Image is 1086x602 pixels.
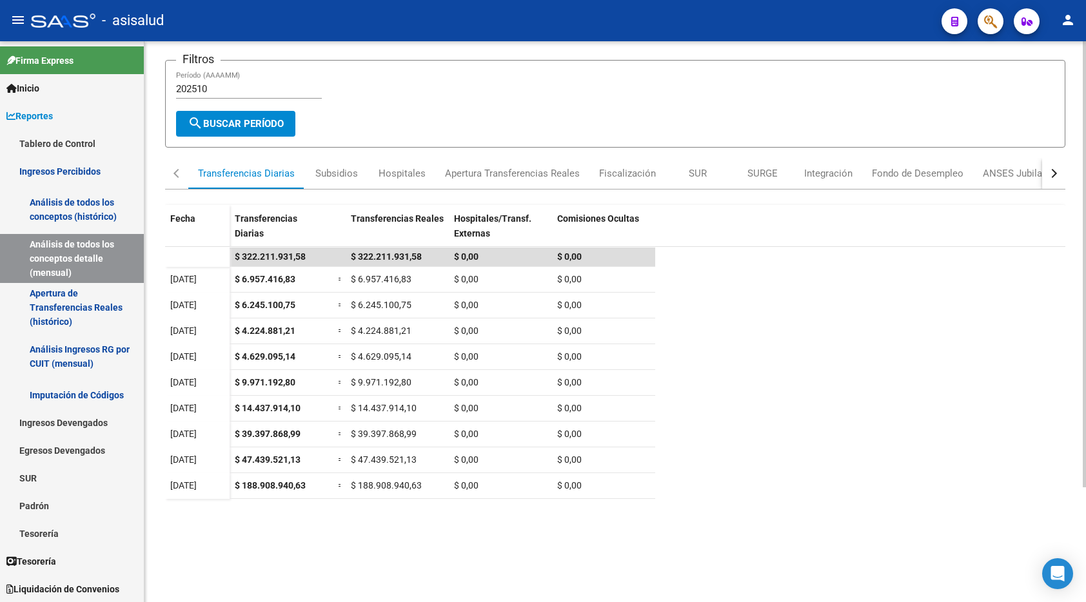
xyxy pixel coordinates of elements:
span: $ 0,00 [454,251,479,262]
span: $ 6.245.100,75 [235,300,295,310]
span: = [338,325,343,336]
span: = [338,351,343,362]
span: = [338,300,343,310]
span: $ 0,00 [557,251,582,262]
span: $ 4.629.095,14 [235,351,295,362]
span: [DATE] [170,480,197,490]
span: Transferencias Reales [351,213,444,224]
div: Fiscalización [599,166,656,180]
span: = [338,377,343,387]
span: $ 0,00 [454,429,479,439]
span: $ 0,00 [557,325,582,336]
div: Hospitales [379,166,426,180]
span: $ 0,00 [454,454,479,465]
span: $ 0,00 [454,351,479,362]
datatable-header-cell: Hospitales/Transf. Externas [449,205,552,259]
span: $ 4.224.881,21 [351,325,411,336]
span: $ 39.397.868,99 [235,429,301,439]
span: [DATE] [170,351,197,362]
span: $ 0,00 [557,454,582,465]
button: Buscar Período [176,111,295,137]
span: Buscar Período [188,118,284,130]
span: [DATE] [170,300,197,310]
span: [DATE] [170,325,197,336]
span: $ 4.224.881,21 [235,325,295,336]
span: $ 47.439.521,13 [235,454,301,465]
span: $ 0,00 [557,377,582,387]
span: $ 0,00 [454,274,479,284]
span: Firma Express [6,53,74,68]
span: [DATE] [170,429,197,439]
span: $ 322.211.931,58 [235,251,306,262]
div: Apertura Transferencias Reales [445,166,580,180]
span: $ 14.437.914,10 [351,403,417,413]
mat-icon: person [1060,12,1076,28]
span: $ 0,00 [557,351,582,362]
span: $ 0,00 [454,300,479,310]
span: $ 14.437.914,10 [235,403,301,413]
span: [DATE] [170,454,197,465]
span: $ 0,00 [557,480,582,490]
span: Comisiones Ocultas [557,213,639,224]
span: $ 9.971.192,80 [351,377,411,387]
span: = [338,480,343,490]
span: Inicio [6,81,39,95]
datatable-header-cell: Transferencias Diarias [230,205,333,259]
span: $ 0,00 [557,274,582,284]
span: $ 0,00 [557,300,582,310]
span: $ 6.957.416,83 [351,274,411,284]
span: $ 9.971.192,80 [235,377,295,387]
span: Hospitales/Transf. Externas [454,213,531,238]
div: Open Intercom Messenger [1042,558,1073,589]
div: Integración [804,166,853,180]
span: $ 188.908.940,63 [351,480,422,490]
h3: Filtros [176,50,221,68]
span: $ 6.957.416,83 [235,274,295,284]
span: $ 4.629.095,14 [351,351,411,362]
span: $ 188.908.940,63 [235,480,306,490]
span: $ 322.211.931,58 [351,251,422,262]
span: $ 0,00 [557,429,582,439]
span: $ 0,00 [454,325,479,336]
div: Fondo de Desempleo [872,166,963,180]
span: $ 0,00 [454,403,479,413]
span: - asisalud [102,6,164,35]
span: $ 6.245.100,75 [351,300,411,310]
div: Subsidios [315,166,358,180]
div: ANSES Jubilados [983,166,1058,180]
datatable-header-cell: Transferencias Reales [346,205,449,259]
span: Fecha [170,213,195,224]
span: $ 0,00 [557,403,582,413]
span: = [338,403,343,413]
datatable-header-cell: Comisiones Ocultas [552,205,655,259]
datatable-header-cell: Fecha [165,205,230,259]
span: $ 0,00 [454,377,479,387]
span: = [338,274,343,284]
span: = [338,429,343,439]
span: Reportes [6,109,53,123]
mat-icon: search [188,115,203,131]
div: SURGE [747,166,778,180]
span: Tesorería [6,554,56,568]
span: = [338,454,343,465]
div: Transferencias Diarias [198,166,295,180]
span: [DATE] [170,274,197,284]
span: $ 39.397.868,99 [351,429,417,439]
mat-icon: menu [10,12,26,28]
span: Liquidación de Convenios [6,582,119,596]
div: SUR [689,166,707,180]
span: [DATE] [170,403,197,413]
span: $ 0,00 [454,480,479,490]
span: $ 47.439.521,13 [351,454,417,465]
span: Transferencias Diarias [235,213,297,238]
span: [DATE] [170,377,197,387]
